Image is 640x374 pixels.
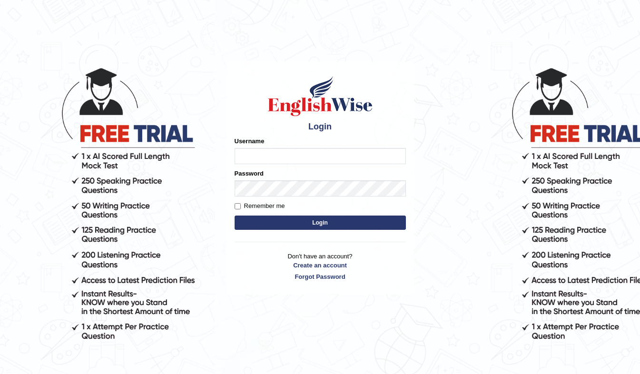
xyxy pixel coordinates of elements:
label: Remember me [235,201,285,211]
label: Username [235,137,265,146]
h4: Login [235,122,406,132]
a: Create an account [235,261,406,270]
button: Login [235,216,406,230]
p: Don't have an account? [235,252,406,281]
label: Password [235,169,264,178]
input: Remember me [235,203,241,209]
img: Logo of English Wise sign in for intelligent practice with AI [266,75,374,118]
a: Forgot Password [235,272,406,281]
